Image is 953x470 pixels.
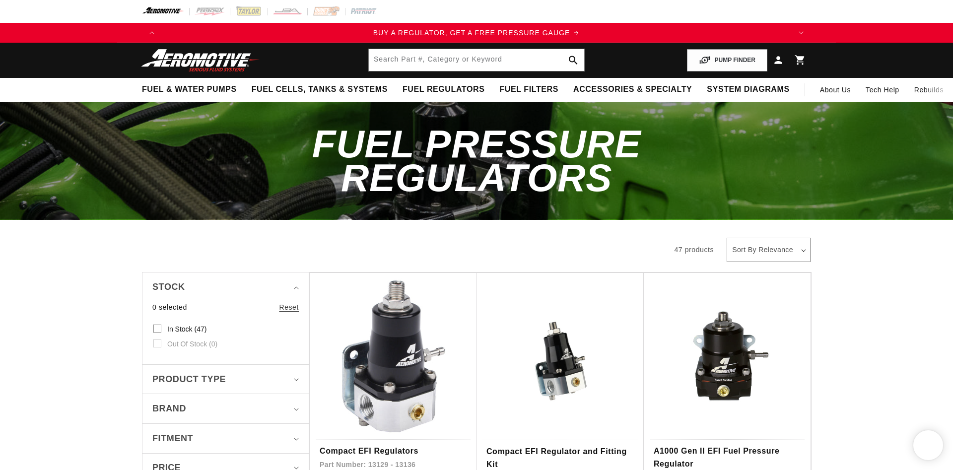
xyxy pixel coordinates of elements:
summary: Fitment (0 selected) [152,424,299,453]
a: About Us [813,78,858,102]
summary: Fuel Filters [492,78,566,101]
span: Fitment [152,431,193,446]
summary: Fuel Cells, Tanks & Systems [244,78,395,101]
input: Search by Part Number, Category or Keyword [369,49,584,71]
summary: Fuel Regulators [395,78,492,101]
span: 0 selected [152,302,187,313]
a: Reset [279,302,299,313]
span: Accessories & Specialty [573,84,692,95]
span: Stock [152,280,185,294]
button: Translation missing: en.sections.announcements.next_announcement [791,23,811,43]
summary: Stock (0 selected) [152,272,299,302]
button: search button [562,49,584,71]
span: Fuel & Water Pumps [142,84,237,95]
summary: Tech Help [858,78,907,102]
span: About Us [820,86,851,94]
button: Translation missing: en.sections.announcements.previous_announcement [142,23,162,43]
summary: Accessories & Specialty [566,78,699,101]
span: BUY A REGULATOR, GET A FREE PRESSURE GAUGE [373,29,570,37]
span: In stock (47) [167,325,206,334]
button: PUMP FINDER [687,49,767,71]
span: Tech Help [866,84,899,95]
span: 47 products [674,246,714,254]
span: Fuel Pressure Regulators [312,122,641,200]
a: Compact EFI Regulators [320,445,467,458]
a: BUY A REGULATOR, GET A FREE PRESSURE GAUGE [162,27,791,38]
span: Fuel Filters [499,84,558,95]
summary: Brand (0 selected) [152,394,299,423]
summary: Product type (0 selected) [152,365,299,394]
summary: Fuel & Water Pumps [135,78,244,101]
span: System Diagrams [707,84,789,95]
summary: System Diagrams [699,78,797,101]
div: Announcement [162,27,791,38]
summary: Rebuilds [907,78,951,102]
div: 1 of 4 [162,27,791,38]
span: Fuel Regulators [403,84,484,95]
slideshow-component: Translation missing: en.sections.announcements.announcement_bar [117,23,836,43]
span: Brand [152,402,186,416]
a: A1000 Gen II EFI Fuel Pressure Regulator [654,445,801,470]
span: Out of stock (0) [167,339,217,348]
span: Rebuilds [914,84,944,95]
img: Aeromotive [138,49,263,72]
span: Fuel Cells, Tanks & Systems [252,84,388,95]
span: Product type [152,372,226,387]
